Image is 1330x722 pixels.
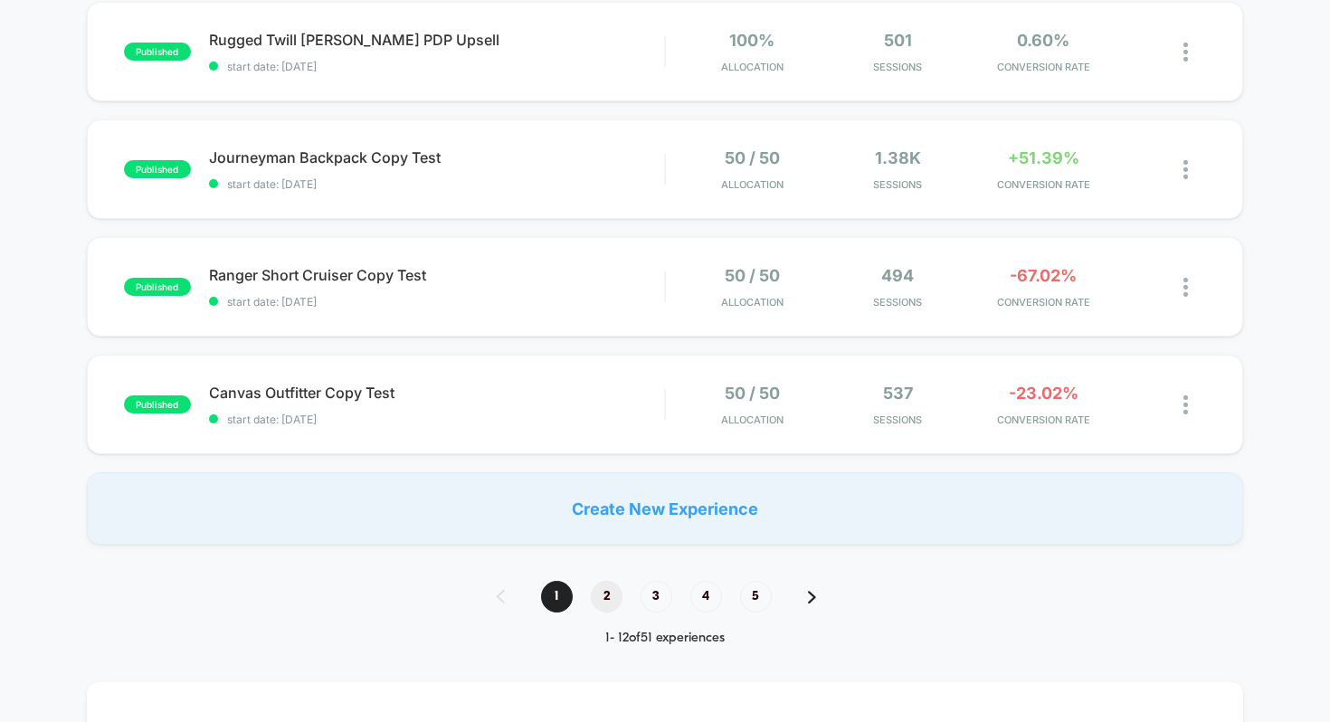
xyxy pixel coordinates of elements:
span: 2 [591,581,622,613]
span: published [124,43,191,61]
span: 1.38k [875,148,921,167]
span: Sessions [830,296,966,309]
span: published [124,395,191,413]
span: 0.60% [1017,31,1069,50]
span: CONVERSION RATE [975,178,1112,191]
span: Allocation [721,61,784,73]
span: 50 / 50 [725,384,780,403]
img: close [1183,43,1188,62]
span: published [124,278,191,296]
span: Allocation [721,413,784,426]
span: 50 / 50 [725,148,780,167]
span: 537 [883,384,913,403]
span: Sessions [830,61,966,73]
span: Allocation [721,296,784,309]
span: 100% [729,31,774,50]
span: Ranger Short Cruiser Copy Test [209,266,665,284]
span: Sessions [830,178,966,191]
span: 50 / 50 [725,266,780,285]
span: Allocation [721,178,784,191]
span: start date: [DATE] [209,295,665,309]
span: 494 [881,266,914,285]
span: -67.02% [1010,266,1077,285]
span: 1 [541,581,573,613]
span: Canvas Outfitter Copy Test [209,384,665,402]
span: Rugged Twill [PERSON_NAME] PDP Upsell [209,31,665,49]
span: 4 [690,581,722,613]
div: Create New Experience [87,472,1244,545]
img: pagination forward [808,591,816,603]
div: 1 - 12 of 51 experiences [479,631,852,646]
img: close [1183,160,1188,179]
span: published [124,160,191,178]
span: CONVERSION RATE [975,61,1112,73]
span: 5 [740,581,772,613]
img: close [1183,278,1188,297]
span: +51.39% [1008,148,1079,167]
span: -23.02% [1009,384,1078,403]
span: 501 [884,31,912,50]
img: close [1183,395,1188,414]
span: Journeyman Backpack Copy Test [209,148,665,166]
span: start date: [DATE] [209,413,665,426]
span: start date: [DATE] [209,177,665,191]
span: Sessions [830,413,966,426]
span: start date: [DATE] [209,60,665,73]
span: 3 [641,581,672,613]
span: CONVERSION RATE [975,413,1112,426]
span: CONVERSION RATE [975,296,1112,309]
